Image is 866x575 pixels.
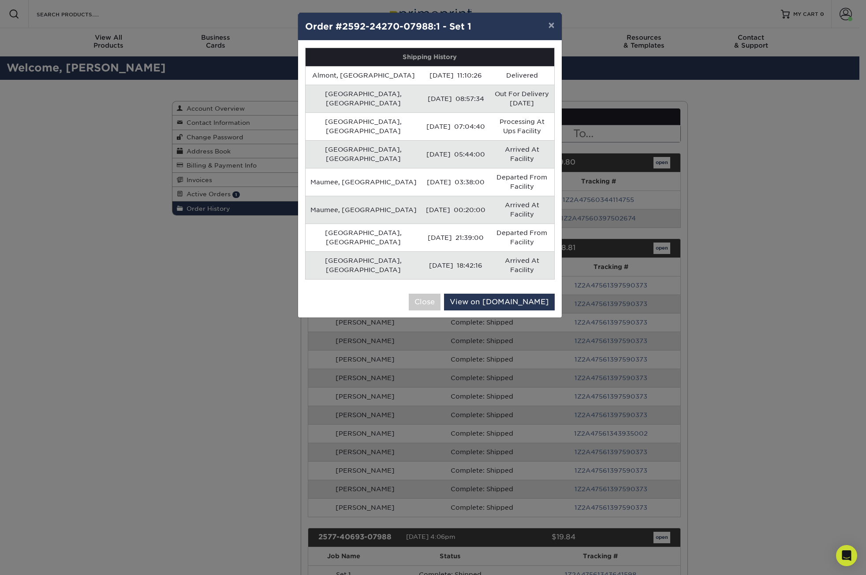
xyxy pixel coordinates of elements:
td: [DATE] 03:38:00 [422,168,490,196]
button: Close [409,294,440,310]
th: Shipping History [306,48,554,66]
td: [DATE] 21:39:00 [422,224,490,251]
button: × [541,13,561,37]
td: [DATE] 00:20:00 [422,196,490,224]
td: Delivered [490,66,554,85]
div: Open Intercom Messenger [836,545,857,566]
td: Arrived At Facility [490,251,554,279]
td: Almont, [GEOGRAPHIC_DATA] [306,66,422,85]
td: [GEOGRAPHIC_DATA], [GEOGRAPHIC_DATA] [306,85,422,112]
td: Processing At Ups Facility [490,112,554,140]
td: [GEOGRAPHIC_DATA], [GEOGRAPHIC_DATA] [306,140,422,168]
td: [DATE] 18:42:16 [422,251,490,279]
td: [DATE] 11:10:26 [422,66,490,85]
td: [DATE] 05:44:00 [422,140,490,168]
td: Arrived At Facility [490,196,554,224]
td: Maumee, [GEOGRAPHIC_DATA] [306,168,422,196]
td: [DATE] 07:04:40 [422,112,490,140]
td: [DATE] 08:57:34 [422,85,490,112]
td: Departed From Facility [490,168,554,196]
td: [GEOGRAPHIC_DATA], [GEOGRAPHIC_DATA] [306,112,422,140]
td: [GEOGRAPHIC_DATA], [GEOGRAPHIC_DATA] [306,224,422,251]
a: View on [DOMAIN_NAME] [444,294,555,310]
h4: Order #2592-24270-07988:1 - Set 1 [305,20,555,33]
td: [GEOGRAPHIC_DATA], [GEOGRAPHIC_DATA] [306,251,422,279]
td: Departed From Facility [490,224,554,251]
td: Out For Delivery [DATE] [490,85,554,112]
td: Maumee, [GEOGRAPHIC_DATA] [306,196,422,224]
td: Arrived At Facility [490,140,554,168]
